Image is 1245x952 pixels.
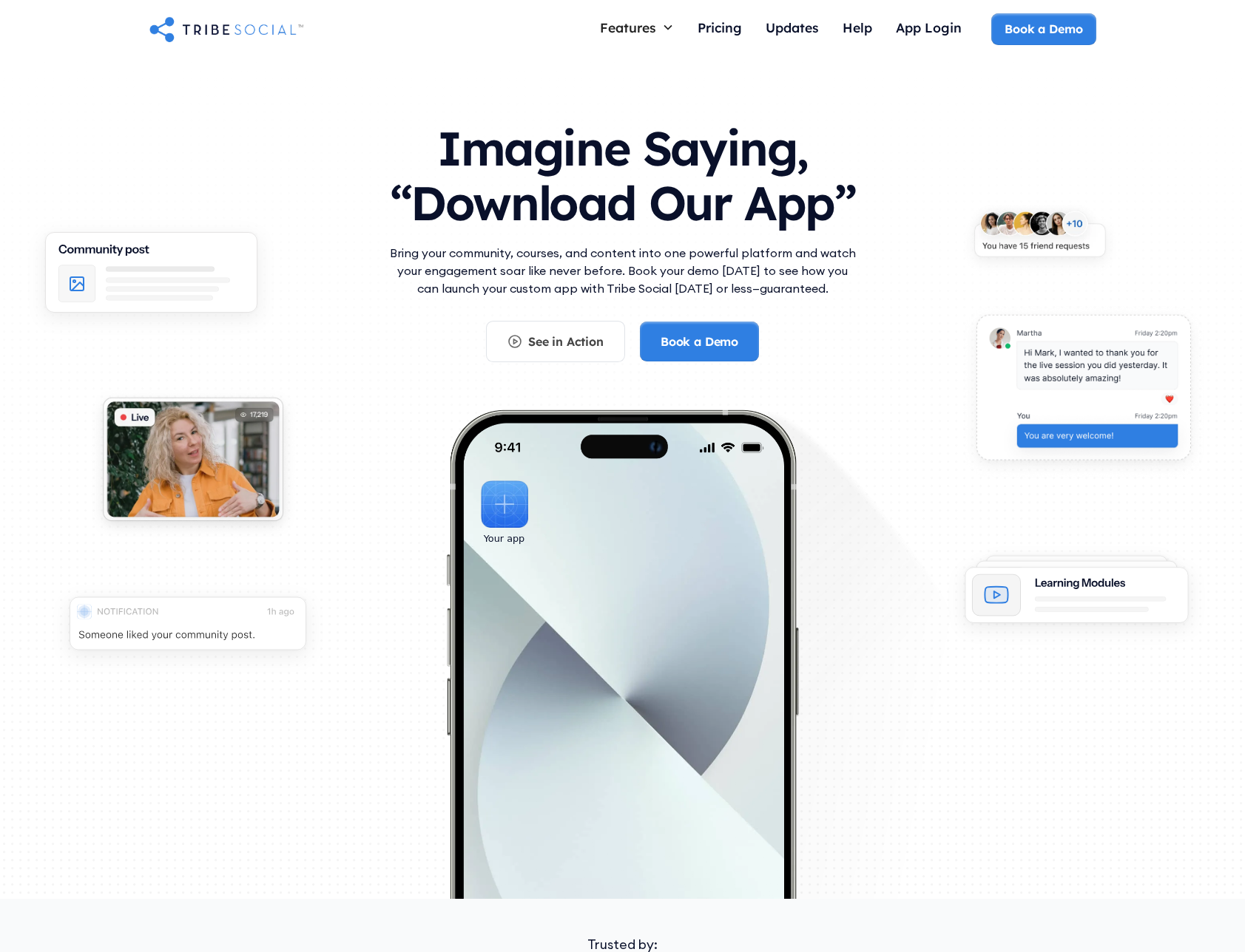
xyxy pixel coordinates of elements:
a: Help [831,13,884,45]
img: An illustration of New friends requests [959,200,1121,276]
a: home [149,14,303,44]
div: App Login [896,19,962,35]
img: An illustration of Learning Modules [946,545,1207,647]
a: See in Action [486,321,625,362]
div: See in Action [528,333,604,350]
a: Book a Demo [640,322,759,361]
div: Help [843,19,872,35]
img: An illustration of Community Feed [25,218,277,338]
p: Bring your community, courses, and content into one powerful platform and watch your engagement s... [386,244,860,297]
h1: Imagine Saying, “Download Our App” [386,106,860,237]
img: An illustration of Live video [87,386,299,541]
div: Updates [766,19,819,35]
img: An illustration of chat [959,302,1208,482]
a: Updates [754,13,831,45]
div: Features [588,13,686,41]
img: An illustration of push notification [50,582,326,675]
a: Book a Demo [991,13,1096,44]
div: Pricing [698,19,742,35]
a: Pricing [686,13,754,45]
div: Your app [484,531,524,547]
a: App Login [884,13,974,45]
div: Features [600,19,656,35]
